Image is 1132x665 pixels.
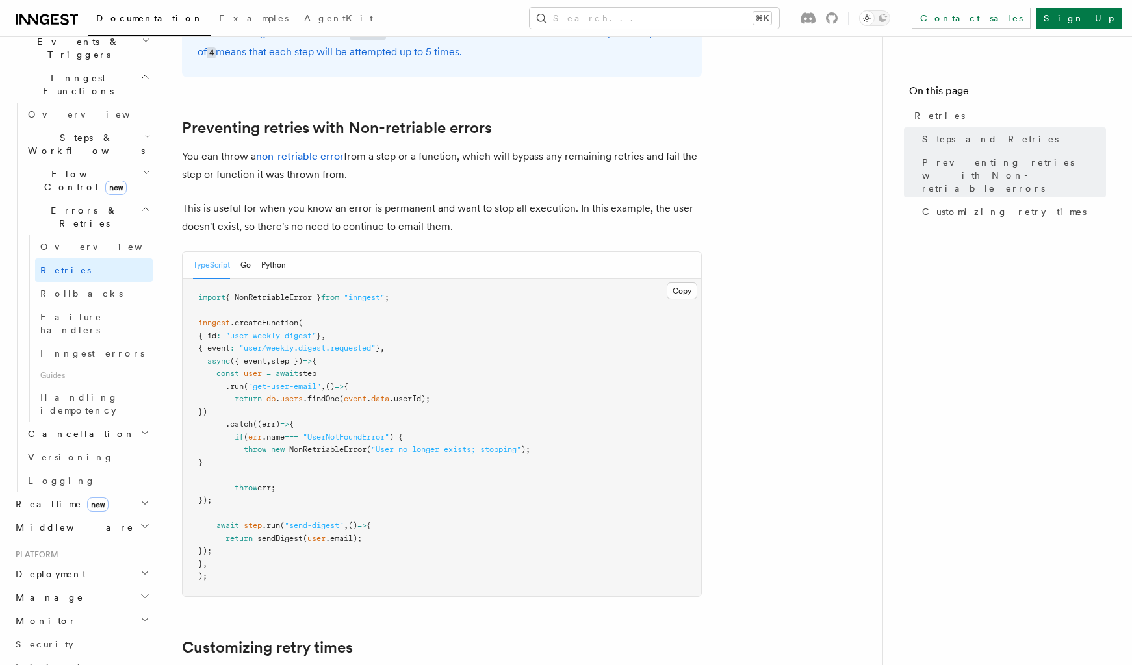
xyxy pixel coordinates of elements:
span: ( [298,318,303,327]
span: { [344,382,348,391]
span: = [266,369,271,378]
span: err [248,433,262,442]
span: } [198,458,203,467]
span: await [276,369,298,378]
span: Middleware [10,521,134,534]
span: Realtime [10,497,109,510]
a: AgentKit [296,4,381,35]
button: TypeScript [193,252,230,279]
a: Retries [35,258,153,282]
span: .createFunction [230,318,298,327]
span: .userId); [389,394,430,403]
h4: On this page [909,83,1106,104]
span: () [326,382,335,391]
span: Retries [914,109,965,122]
a: Security [10,633,153,656]
span: Cancellation [23,427,135,440]
span: { [367,521,371,530]
a: Overview [23,103,153,126]
span: Inngest errors [40,348,144,358]
a: Retries [909,104,1106,127]
span: step [244,521,262,530]
button: Events & Triggers [10,30,153,66]
span: => [280,420,289,429]
span: Customizing retry times [922,205,1087,218]
button: Inngest Functions [10,66,153,103]
span: "send-digest" [285,521,344,530]
span: ) { [389,433,403,442]
span: ); [198,571,207,581]
span: "user-weekly-digest" [225,331,316,340]
span: ( [244,433,248,442]
span: Rollbacks [40,288,123,299]
button: Middleware [10,516,153,539]
span: ( [280,521,285,530]
a: Overview [35,235,153,258]
button: Cancellation [23,422,153,445]
a: Customizing retry times [182,638,353,657]
span: { [289,420,294,429]
span: . [276,394,280,403]
span: "inngest" [344,293,385,302]
button: Copy [667,282,697,299]
span: Failure handlers [40,312,102,335]
span: "get-user-email" [248,382,321,391]
span: inngest [198,318,230,327]
span: return [225,534,253,543]
span: ( [244,382,248,391]
span: () [348,521,357,530]
span: Steps & Workflows [23,131,145,157]
button: Deployment [10,562,153,586]
span: Examples [219,13,289,23]
span: ; [385,293,389,302]
span: }) [198,407,207,416]
span: Deployment [10,568,86,581]
span: event [344,394,367,403]
span: Events & Triggers [10,35,142,61]
span: ( [339,394,344,403]
span: const [216,369,239,378]
button: Steps & Workflows [23,126,153,162]
span: NonRetriableError [289,445,367,454]
span: sendDigest [257,534,303,543]
span: .name [262,433,285,442]
p: You can configure the number of for each function. This excludes the initial attempt. A retry cou... [198,24,686,62]
span: return [235,394,262,403]
span: "User no longer exists; stopping" [371,445,521,454]
span: await [216,521,239,530]
a: non-retriable error [256,150,344,162]
a: Handling idempotency [35,386,153,422]
span: Handling idempotency [40,392,118,416]
span: , [380,344,385,353]
span: .findOne [303,394,339,403]
span: === [285,433,298,442]
p: This is useful for when you know an error is permanent and want to stop all execution. In this ex... [182,199,702,236]
button: Go [240,252,251,279]
span: ((err) [253,420,280,429]
span: ( [367,445,371,454]
span: Overview [40,242,174,252]
span: , [344,521,348,530]
span: Monitor [10,614,77,627]
span: Guides [35,365,153,386]
span: } [198,559,203,568]
span: Flow Control [23,168,143,194]
span: { event [198,344,230,353]
div: Errors & Retries [23,235,153,422]
span: Inngest Functions [10,71,140,97]
a: Inngest errors [35,342,153,365]
a: Documentation [88,4,211,36]
span: { id [198,331,216,340]
span: Versioning [28,452,114,462]
span: users [280,394,303,403]
span: => [303,357,312,366]
button: Monitor [10,609,153,633]
a: Versioning [23,445,153,469]
button: Flow Controlnew [23,162,153,199]
span: : [230,344,235,353]
a: Steps and Retries [917,127,1106,151]
span: if [235,433,244,442]
span: Logging [28,475,96,486]
span: , [321,331,326,340]
span: , [203,559,207,568]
